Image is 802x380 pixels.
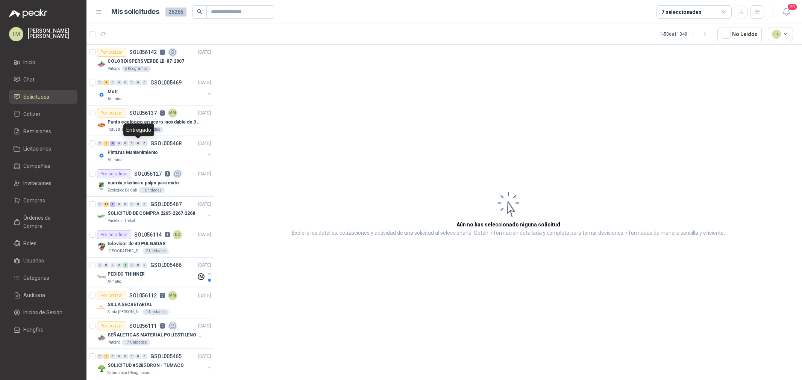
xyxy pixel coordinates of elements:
div: 0 [129,141,135,146]
div: 1 - 50 de 11349 [660,28,711,40]
img: Company Logo [97,212,106,221]
p: GSOL005468 [150,141,182,146]
p: [DATE] [198,262,211,269]
p: SOLICITUD #5285 DRON - TUMACO [108,362,184,369]
img: Company Logo [97,121,106,130]
div: 5 Kilogramos [122,66,151,72]
a: Por adjudicarSOL0561271[DATE] Company Logocuerda elástica o pulpo para motoZoologico De Cali1 Uni... [86,166,214,197]
p: 0 [160,293,165,298]
p: Industrias Tomy [108,127,136,133]
div: 0 [135,202,141,207]
p: Motr [108,88,118,95]
p: cuerda elástica o pulpo para moto [108,179,179,187]
p: [DATE] [198,79,211,86]
span: Auditoria [23,291,45,299]
img: Company Logo [97,364,106,373]
p: SOL056114 [134,232,162,237]
a: Por cotizarSOL0561370MM[DATE] Company LogoPunto ecológico en acero inoxidable de 3 puestos, con c... [86,106,214,136]
a: Categorías [9,271,77,285]
p: [DATE] [198,170,211,178]
span: Compañías [23,162,50,170]
div: MM [168,109,177,118]
img: Company Logo [97,303,106,312]
span: Roles [23,239,36,247]
button: 14 [768,27,793,41]
a: Por adjudicarSOL0561143NO[DATE] Company Logotelevisor de 40 PULGADAS[GEOGRAPHIC_DATA][PERSON_NAME... [86,227,214,258]
span: Solicitudes [23,93,49,101]
a: Invitaciones [9,176,77,190]
div: NO [173,230,182,239]
img: Company Logo [97,181,106,190]
span: Hangfire [23,326,44,334]
div: LM [9,27,23,41]
div: 0 [142,354,147,359]
div: 0 [116,202,122,207]
div: 0 [142,141,147,146]
a: Chat [9,72,77,87]
span: Invitaciones [23,179,52,187]
a: 0 1 8 0 0 0 0 0 GSOL005468[DATE] Company LogoPinturas MantenimientoAlumina [97,139,212,163]
p: [DATE] [198,231,211,238]
a: 0 4 0 0 0 0 0 0 GSOL005469[DATE] Company LogoMotrAlumina [97,78,212,102]
p: 0 [160,110,165,116]
span: Licitaciones [23,145,51,153]
img: Company Logo [97,242,106,251]
p: SOL056112 [129,293,157,298]
p: Patojito [108,66,120,72]
div: 0 [116,141,122,146]
p: Alumina [108,157,123,163]
a: Inicios de Sesión [9,305,77,320]
div: Por adjudicar [97,169,131,178]
div: 1 Unidades [143,309,169,315]
span: Cotizar [23,110,41,118]
div: 0 [103,262,109,268]
a: Licitaciones [9,142,77,156]
p: [GEOGRAPHIC_DATA][PERSON_NAME] [108,248,141,254]
p: GSOL005467 [150,202,182,207]
div: 0 [116,80,122,85]
p: Patojito [108,339,120,345]
div: Entregado [123,124,154,136]
p: Salamanca Oleaginosas SAS [108,370,155,376]
img: Company Logo [97,90,106,99]
p: [PERSON_NAME] [PERSON_NAME] [28,28,77,39]
button: No Leídos [717,27,762,41]
a: Roles [9,236,77,250]
span: Usuarios [23,256,44,265]
div: 2 Unidades [143,248,169,254]
a: Remisiones [9,124,77,139]
h3: Aún no has seleccionado niguna solicitud [456,220,560,229]
p: GSOL005465 [150,354,182,359]
p: 0 [160,323,165,329]
div: 0 [142,80,147,85]
div: 0 [142,202,147,207]
div: Por cotizar [97,109,126,118]
div: 1 [103,354,109,359]
a: Órdenes de Compra [9,211,77,233]
div: 0 [123,202,128,207]
img: Company Logo [97,60,106,69]
p: 0 [160,50,165,55]
a: Cotizar [9,107,77,121]
p: Zoologico De Cali [108,187,137,193]
div: 0 [116,262,122,268]
div: 0 [110,354,115,359]
p: GSOL005469 [150,80,182,85]
div: 1 Unidades [139,187,165,193]
p: SOL056137 [129,110,157,116]
a: 0 0 0 0 1 0 0 0 GSOL005466[DATE] Company LogoPEDIDO THINNERAlmatec [97,261,212,285]
p: [DATE] [198,353,211,360]
p: [DATE] [198,201,211,208]
p: SOL056142 [129,50,157,55]
p: 3 [165,232,170,237]
a: Por cotizarSOL0561120MM[DATE] Company LogoSILLA SECRETARIALSanta [PERSON_NAME]1 Unidades [86,288,214,318]
div: 0 [135,354,141,359]
div: 0 [135,262,141,268]
span: Compras [23,196,45,205]
span: search [197,9,202,14]
div: 4 [103,80,109,85]
div: 0 [97,141,103,146]
p: Explora los detalles, cotizaciones y actividad de una solicitud al seleccionarla. Obtén informaci... [292,229,725,238]
div: 0 [135,141,141,146]
p: televisor de 40 PULGADAS [108,240,165,247]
